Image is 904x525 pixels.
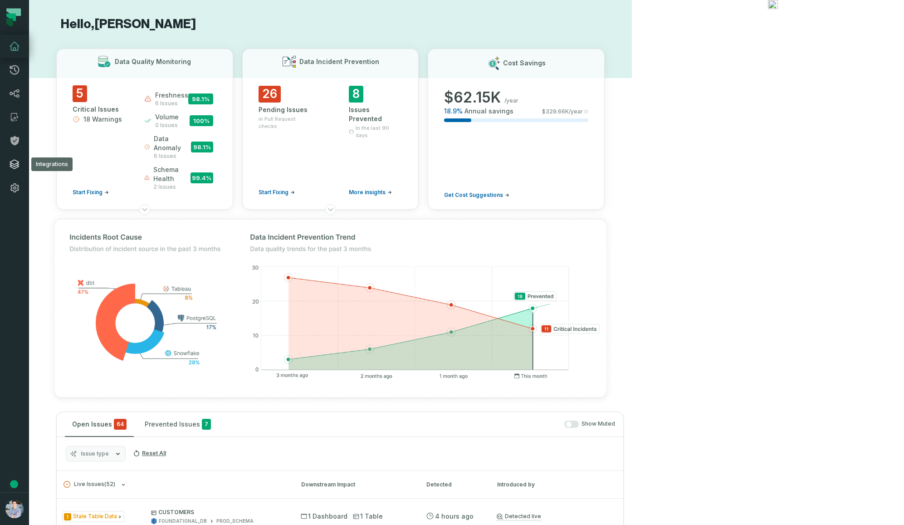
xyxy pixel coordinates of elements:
div: Critical Issues [73,105,128,114]
div: Show Muted [222,420,615,428]
button: Data Quality Monitoring5Critical Issues18 WarningsStart Fixingfreshness6 issues98.1%volume0 issue... [56,49,233,210]
div: Issues Prevented [349,105,403,123]
span: $ 329.66K /year [542,108,583,115]
p: CUSTOMERS [151,509,284,516]
span: $ 62.15K [444,88,501,107]
span: freshness [155,91,188,100]
span: 99.4 % [191,172,213,183]
div: Introduced by [497,481,579,489]
button: Open Issues [65,412,134,437]
button: Issue type [66,446,126,461]
span: 1 Dashboard [301,512,347,521]
span: schema health [153,165,191,183]
button: Reset All [129,446,170,461]
span: volume [155,113,179,122]
span: In the last 90 days [356,124,402,139]
img: avatar of Alon Nafta [5,500,24,518]
span: 98.1 % [191,142,213,152]
h1: Hello, [PERSON_NAME] [56,16,605,32]
span: in Pull Request checks [259,115,313,130]
a: More insights [349,189,392,196]
relative-time: Sep 18, 2025, 8:39 AM PDT [435,512,474,520]
span: Issue type [81,450,109,457]
span: 18.9 % [444,107,463,116]
div: Tooltip anchor [10,480,18,488]
a: Detected live [497,513,541,520]
span: 7 [202,419,211,430]
span: 5 [73,85,87,102]
div: Downstream Impact [301,481,410,489]
span: Start Fixing [73,189,103,196]
div: FOUNDATIONAL_DB [159,518,207,525]
span: /year [504,97,518,104]
span: 8 [349,86,363,103]
span: 100 % [190,115,213,126]
h3: Cost Savings [503,59,546,68]
span: 6 issues [154,152,191,160]
button: Data Incident Prevention26Pending Issuesin Pull Request checksStart Fixing8Issues PreventedIn the... [242,49,419,210]
span: data anomaly [154,134,191,152]
h3: Data Incident Prevention [299,57,379,66]
button: Live Issues(52) [64,481,285,488]
button: Prevented Issues [137,412,218,437]
a: Start Fixing [259,189,295,196]
span: 1 Table [353,512,383,521]
span: 26 [259,86,281,103]
img: Top graphs 1 [38,203,623,414]
button: Cost Savings$62.15K/year18.9%Annual savings$329.66K/yearGet Cost Suggestions [428,49,605,210]
span: Issue Type [62,511,124,522]
span: Live Issues ( 52 ) [64,481,115,488]
span: 98.1 % [188,93,213,104]
h3: Data Quality Monitoring [115,57,191,66]
span: critical issues and errors combined [114,419,127,430]
span: 6 issues [155,100,188,107]
div: Integrations [31,157,73,171]
span: 2 issues [153,183,191,191]
span: Severity [64,513,71,520]
a: Get Cost Suggestions [444,191,509,199]
span: 0 issues [155,122,179,129]
div: PROD_SCHEMA [216,518,254,525]
span: More insights [349,189,386,196]
span: Annual savings [464,107,513,116]
a: Start Fixing [73,189,109,196]
div: Pending Issues [259,105,313,114]
span: Get Cost Suggestions [444,191,503,199]
div: Detected [426,481,481,489]
span: 18 Warnings [83,115,122,124]
span: Start Fixing [259,189,288,196]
